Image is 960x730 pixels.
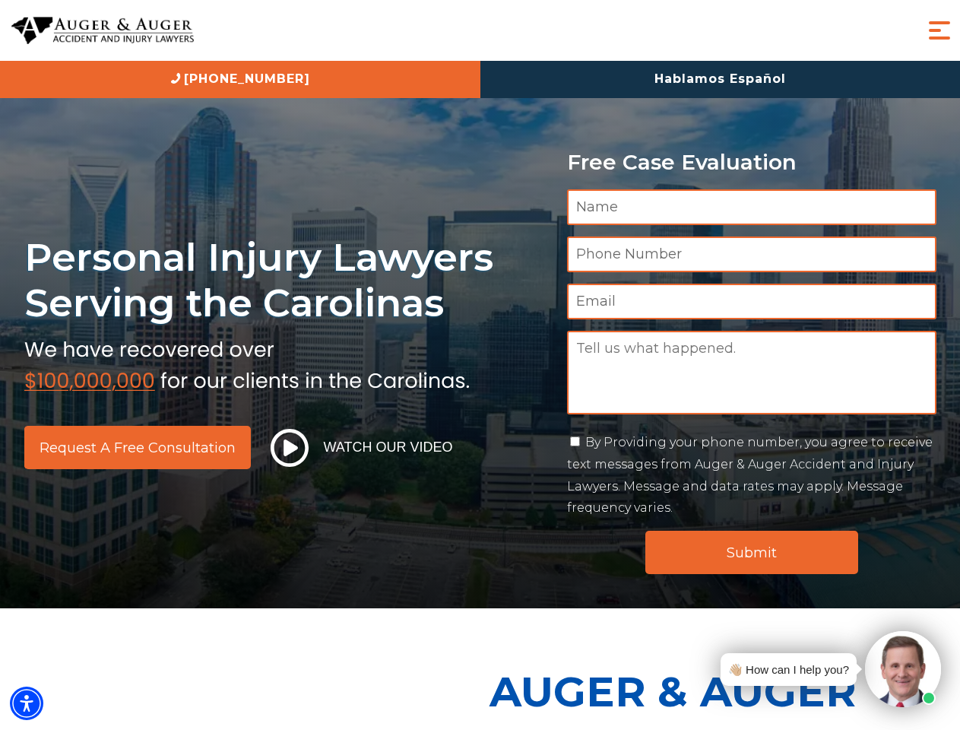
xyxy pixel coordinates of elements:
[11,17,194,45] img: Auger & Auger Accident and Injury Lawyers Logo
[865,631,941,707] img: Intaker widget Avatar
[24,426,251,469] a: Request a Free Consultation
[924,15,955,46] button: Menu
[567,284,936,319] input: Email
[40,441,236,455] span: Request a Free Consultation
[24,334,470,392] img: sub text
[490,654,952,729] p: Auger & Auger
[24,234,549,326] h1: Personal Injury Lawyers Serving the Carolinas
[567,236,936,272] input: Phone Number
[266,428,458,468] button: Watch Our Video
[567,435,933,515] label: By Providing your phone number, you agree to receive text messages from Auger & Auger Accident an...
[728,659,849,680] div: 👋🏼 How can I help you?
[645,531,858,574] input: Submit
[10,687,43,720] div: Accessibility Menu
[567,151,936,174] p: Free Case Evaluation
[567,189,936,225] input: Name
